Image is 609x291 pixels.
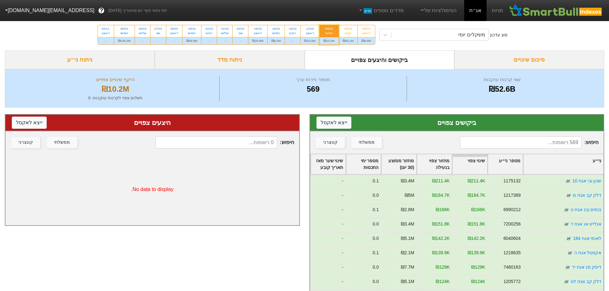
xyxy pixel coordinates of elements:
[467,221,485,227] div: ₪151.8K
[572,178,601,183] a: שכון ובי אגח 10
[432,221,449,227] div: ₪151.8K
[248,37,267,44] div: ₪25.8M
[488,154,523,174] div: Toggle SortBy
[12,118,293,127] div: היצעים צפויים
[372,264,379,271] div: 0.0
[401,249,414,256] div: ₪2.1M
[54,139,70,146] div: ממשלתי
[289,31,296,35] div: רביעי
[155,136,277,149] input: 0 רשומות...
[47,137,77,148] button: ממשלתי
[436,206,449,213] div: ₪166K
[401,264,414,271] div: ₪7.7M
[310,203,346,218] div: -
[573,193,601,198] a: דלק קב אגח מ
[503,206,520,213] div: 6990212
[139,31,146,35] div: שלישי
[401,221,414,227] div: ₪3.4M
[417,4,459,17] a: הסימולציות שלי
[154,27,162,31] div: 27/10
[436,278,449,285] div: ₪124K
[271,27,281,31] div: 16/10
[401,206,414,213] div: ₪2.8M
[201,37,217,44] div: -
[252,27,263,31] div: 19/10
[310,175,346,189] div: -
[471,278,485,285] div: ₪124K
[471,206,485,213] div: ₪166K
[355,4,406,17] a: מדדים נוספיםחדש
[5,50,155,69] div: ניתוח ני״ע
[503,221,520,227] div: 7200256
[570,207,601,212] a: נכסים ובנ אגח ט
[233,37,248,44] div: -
[563,279,569,285] img: tase link
[563,221,569,227] img: tase link
[409,76,596,83] div: שווי קרנות עוקבות
[13,76,218,83] div: היקף שינויים צפויים
[155,50,305,69] div: ניתוח מדד
[432,235,449,242] div: ₪142.2K
[217,37,232,44] div: -
[452,154,487,174] div: Toggle SortBy
[503,192,520,199] div: 1217389
[508,4,604,17] img: SmartBull
[19,139,33,146] div: קונצרני
[310,232,346,247] div: -
[186,27,198,31] div: 23/10
[346,154,381,174] div: Toggle SortBy
[155,136,294,149] span: חיפוש :
[11,137,40,148] button: קונצרני
[100,6,103,15] span: ?
[324,31,335,35] div: חמישי
[221,76,405,83] div: מספר ניירות ערך
[323,139,338,146] div: קונצרני
[316,117,351,129] button: ייצא לאקסל
[252,31,263,35] div: ראשון
[565,192,572,199] img: tase link
[13,95,218,101] div: תשלום צפוי לקרנות עוקבות : 0
[304,31,316,35] div: ראשון
[114,37,135,44] div: ₪145.2M
[304,27,316,31] div: 12/10
[98,37,114,44] div: -
[467,235,485,242] div: ₪142.2K
[221,27,229,31] div: 21/10
[358,37,375,44] div: ₪8.8M
[118,31,131,35] div: חמישי
[503,264,520,271] div: 7480163
[563,207,569,213] img: tase link
[417,154,452,174] div: Toggle SortBy
[372,249,379,256] div: 0.1
[564,264,571,271] img: tase link
[490,32,508,38] div: סוג עדכון
[310,218,346,232] div: -
[310,189,346,203] div: -
[566,250,573,256] img: tase link
[401,235,414,242] div: ₪5.1M
[409,83,596,95] div: ₪52.6B
[436,264,449,271] div: ₪129K
[458,31,485,39] div: משקלים יומי
[102,27,110,31] div: 02/11
[573,236,601,241] a: לאומי אגח 184
[205,31,213,35] div: רביעי
[454,50,604,69] div: סיכום שינויים
[305,50,455,69] div: ביקושים והיצעים צפויים
[460,136,582,149] input: 569 רשומות...
[343,27,354,31] div: 08/10
[565,178,571,184] img: tase link
[503,278,520,285] div: 1205772
[108,7,167,14] span: לפי נתוני סוף יום מתאריך [DATE]
[574,250,601,255] a: אקסטל אגח ה
[205,27,213,31] div: 22/10
[572,264,601,270] a: דיסק מנ אגח יד
[503,249,520,256] div: 1218635
[268,37,285,44] div: ₪8.2M
[13,83,218,95] div: ₪10.2M
[570,221,601,226] a: אנלייט אנ אגח ד
[372,178,379,184] div: 0.1
[170,27,178,31] div: 26/10
[566,235,572,242] img: tase link
[401,278,414,285] div: ₪5.1M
